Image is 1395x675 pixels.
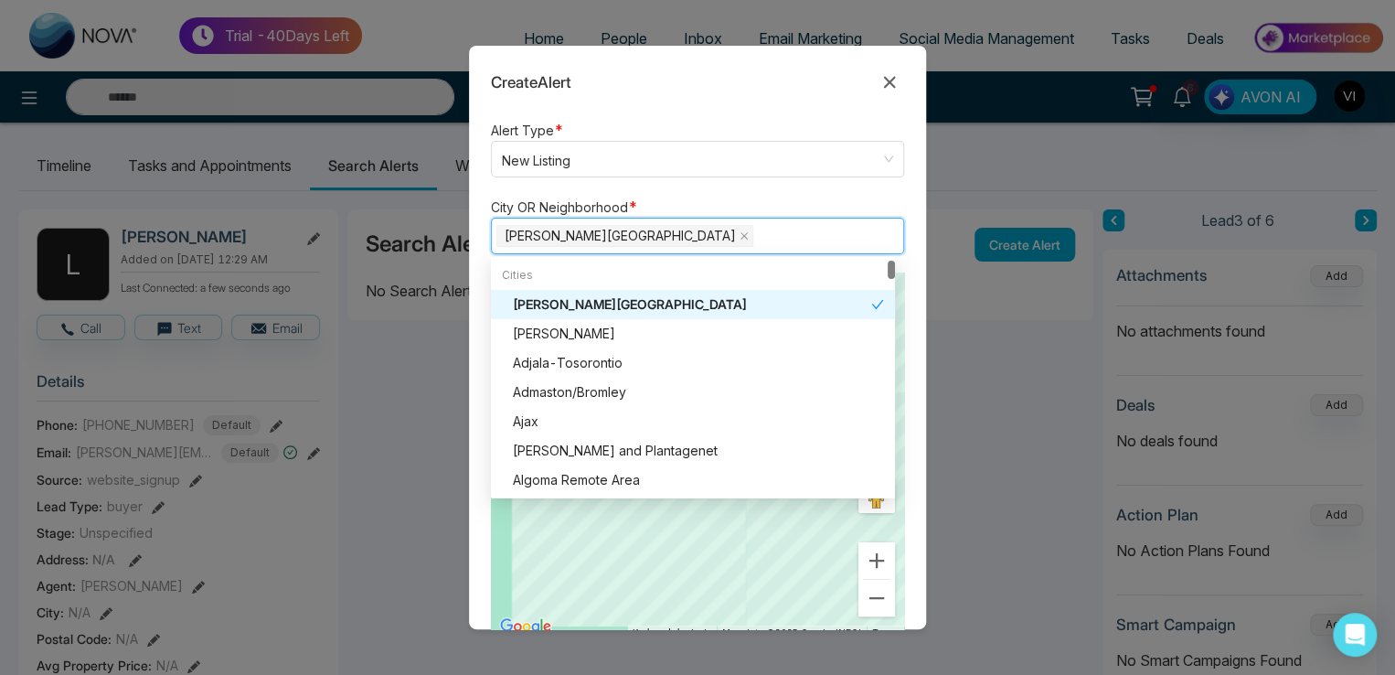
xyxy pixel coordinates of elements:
div: Algoma Remote Area [491,466,895,495]
img: Google [495,615,556,638]
div: Admaston/Bromley [513,382,884,402]
button: Zoom in [858,542,895,579]
label: City OR Neighborhood [491,198,628,217]
div: cities [491,261,895,290]
div: Addington Highlands [491,290,895,319]
div: Ajax [491,407,895,436]
div: Ajax [513,412,884,432]
span: check [871,298,884,311]
div: Adjala-Tosorontio [513,353,884,373]
div: Adelaide Metcalfe [491,319,895,348]
div: Alfred and Plantagenet [491,436,895,466]
button: Zoom out [858,580,895,616]
span: close [740,231,749,241]
span: Map data ©2025 Google, INEGI [722,627,861,638]
div: Admaston/Bromley [491,378,895,407]
button: Keyboard shortcuts [633,627,711,639]
div: [PERSON_NAME] [513,324,884,344]
div: Open Intercom Messenger [1333,613,1377,657]
a: Terms (opens in new tab) [872,627,899,638]
div: Adjala-Tosorontio [491,348,895,378]
div: Algoma Remote Area [513,470,884,490]
a: Open this area in Google Maps (opens a new window) [495,615,556,638]
span: Addington Highlands [496,225,753,247]
div: [PERSON_NAME] and Plantagenet [513,441,884,461]
span: [PERSON_NAME][GEOGRAPHIC_DATA] [505,226,736,246]
div: [PERSON_NAME][GEOGRAPHIC_DATA] [513,295,871,315]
